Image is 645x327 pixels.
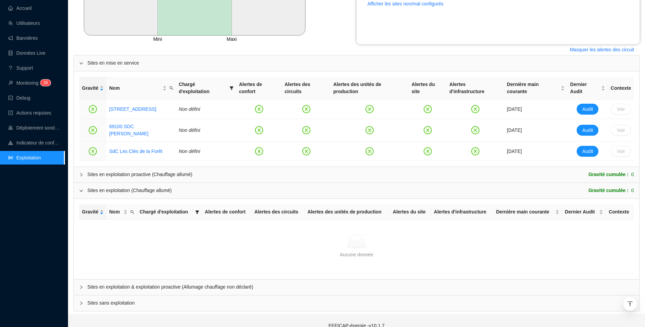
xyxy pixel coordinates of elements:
a: 69100 SDC [PERSON_NAME] [109,123,173,137]
span: filter [194,207,201,217]
span: Dernière main courante [507,81,559,95]
th: Contexte [606,204,634,220]
a: monitorMonitoring28 [8,80,49,86]
span: close-circle [255,126,263,134]
a: 69100 SDC [PERSON_NAME] [109,124,148,136]
span: Dernier Audit [565,208,598,216]
th: Alertes d'infrastructure [447,77,504,100]
th: Alertes des unités de production [305,204,390,220]
th: Alertes des unités de production [330,77,409,100]
div: Sites sans exploitation [74,295,639,311]
tspan: Mini [153,36,162,42]
span: Nom [109,85,161,92]
th: Gravité [79,77,106,100]
span: collapsed [79,301,83,305]
span: 0 [631,187,634,194]
span: Sites en mise en service [87,59,634,67]
span: vertical-align-top [627,301,633,307]
th: Alertes du site [409,77,447,100]
span: close-circle [471,105,479,113]
span: Afficher les sites non/mal configurés [368,0,444,7]
a: notificationBannières [8,35,38,41]
span: Non défini [179,106,200,112]
td: [DATE] [504,119,567,142]
a: databaseDonnées Live [8,50,46,56]
span: Gravité [82,208,98,216]
span: close-circle [89,147,97,155]
span: 8 [46,80,48,85]
span: filter [230,86,234,90]
span: close-circle [302,147,310,155]
span: search [169,86,173,90]
span: close-circle [366,126,374,134]
th: Dernier Audit [567,77,608,100]
span: close-circle [89,126,97,134]
a: SdC Les Clés de la Forêt [109,148,162,155]
span: collapsed [79,173,83,177]
span: Gravité [82,85,98,92]
span: search [129,207,136,217]
a: teamUtilisateurs [8,20,40,26]
a: heat-mapIndicateur de confort [8,140,60,145]
span: Gravité cumulée : [589,187,629,194]
th: Alertes de confort [202,204,252,220]
span: collapsed [79,285,83,289]
span: close-circle [471,147,479,155]
button: Audit [577,104,598,115]
span: Non défini [179,127,200,133]
th: Dernier Audit [562,204,606,220]
th: Nom [106,77,176,100]
span: expanded [79,61,83,65]
span: Dernier Audit [570,81,600,95]
span: filter [195,210,199,214]
span: Nom [109,208,122,216]
span: Voir [617,106,625,113]
span: Actions requises [16,110,51,116]
th: Nom [106,204,137,220]
a: clusterDéploiement sondes [8,125,60,131]
button: Voir [611,146,631,157]
th: Alertes du site [390,204,431,220]
th: Gravité [79,204,106,220]
span: close-circle [424,147,432,155]
span: close-circle [366,147,374,155]
div: Sites en exploitation & exploitation proactive (Allumage chauffage non déclaré) [74,279,639,295]
span: close-circle [255,105,263,113]
span: Voir [617,127,625,134]
span: 2 [43,80,46,85]
a: codeDebug [8,95,30,101]
button: Audit [577,146,598,157]
span: filter [228,80,235,97]
span: Chargé d'exploitation [179,81,227,95]
span: close-circle [255,147,263,155]
th: Alertes d'infrastructure [431,204,493,220]
span: Non défini [179,149,200,154]
a: homeAccueil [8,5,32,11]
a: [STREET_ADDRESS] [109,106,156,113]
div: Sites en exploitation proactive (Chauffage allumé) [87,171,192,178]
span: Gravité cumulée : [589,171,629,178]
span: Audit [582,106,593,113]
a: SdC Les Clés de la Forêt [109,149,162,154]
button: Voir [611,104,631,115]
span: close-circle [424,105,432,113]
span: Chargé d'exploitation [140,208,193,216]
button: Masquer les alertes des circuit [564,44,640,55]
span: Audit [582,127,593,134]
span: check-square [8,110,13,115]
th: Alertes des circuits [282,77,330,100]
div: Sites en exploitation proactive (Chauffage allumé)Gravité cumulée :0 [74,167,639,183]
span: close-circle [302,105,310,113]
button: Audit [577,125,598,136]
div: Sites en mise en service [74,55,639,71]
span: close-circle [89,105,97,113]
th: Contexte [608,77,634,100]
th: Alertes de confort [236,77,282,100]
td: [DATE] [504,142,567,161]
span: close-circle [424,126,432,134]
a: questionSupport [8,65,33,71]
th: Dernière main courante [493,204,562,220]
div: Sites en exploitation (Chauffage allumé)Gravité cumulée :0 [74,183,639,199]
div: Sites en exploitation (Chauffage allumé) [87,187,172,194]
span: expanded [79,189,83,193]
